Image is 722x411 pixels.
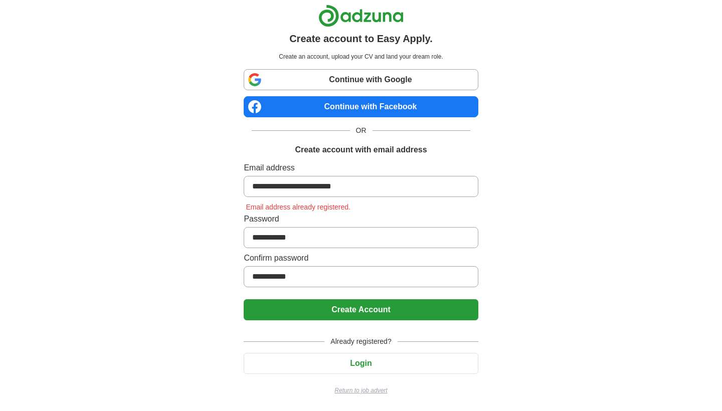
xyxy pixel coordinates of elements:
h1: Create account to Easy Apply. [289,31,433,46]
img: Adzuna logo [318,5,404,27]
span: OR [350,125,373,136]
label: Password [244,213,478,225]
span: Email address already registered. [244,203,352,211]
label: Email address [244,162,478,174]
a: Return to job advert [244,386,478,395]
a: Continue with Google [244,69,478,90]
button: Create Account [244,299,478,320]
a: Continue with Facebook [244,96,478,117]
button: Login [244,353,478,374]
p: Create an account, upload your CV and land your dream role. [246,52,476,61]
span: Already registered? [324,336,397,347]
h1: Create account with email address [295,144,427,156]
label: Confirm password [244,252,478,264]
a: Login [244,359,478,367]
